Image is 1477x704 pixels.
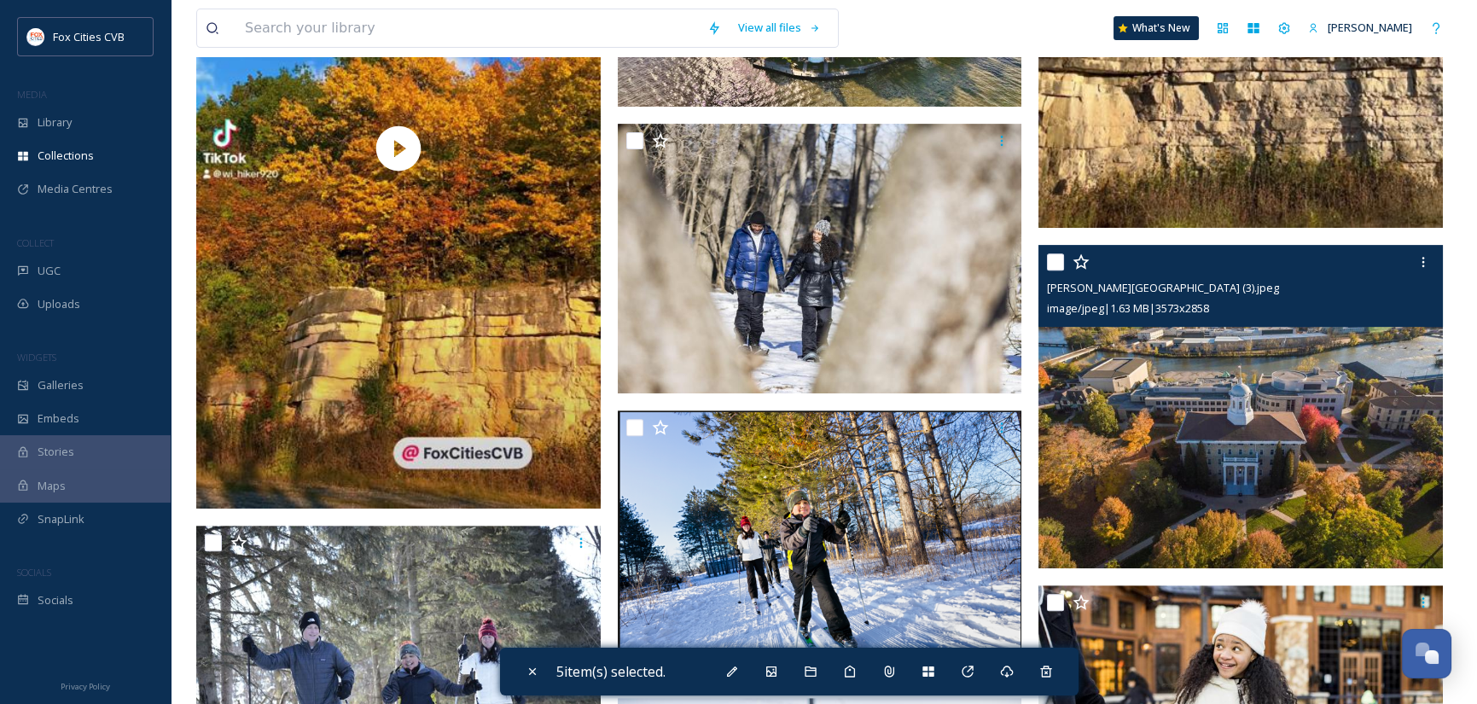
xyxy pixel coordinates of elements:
[618,410,1022,681] img: Bubolz Nature Preserve, PC FCCVB
[38,377,84,393] span: Galleries
[17,88,47,101] span: MEDIA
[17,236,54,249] span: COLLECT
[618,124,1022,393] img: Heckrodt Wetland Reserve, PC FCCVB
[38,592,73,608] span: Socials
[730,11,829,44] a: View all files
[236,9,699,47] input: Search your library
[38,181,113,197] span: Media Centres
[38,444,74,460] span: Stories
[1047,280,1279,295] span: [PERSON_NAME][GEOGRAPHIC_DATA] (3).jpeg
[1300,11,1421,44] a: [PERSON_NAME]
[38,263,61,279] span: UGC
[27,28,44,45] img: images.png
[17,566,51,579] span: SOCIALS
[556,661,666,682] span: 5 item(s) selected.
[38,511,84,527] span: SnapLink
[1402,629,1451,678] button: Open Chat
[61,681,110,692] span: Privacy Policy
[1047,300,1209,316] span: image/jpeg | 1.63 MB | 3573 x 2858
[38,478,66,494] span: Maps
[38,296,80,312] span: Uploads
[38,410,79,427] span: Embeds
[53,29,125,44] span: Fox Cities CVB
[17,351,56,364] span: WIDGETS
[1038,245,1443,568] img: Lawrence University (3).jpeg
[1328,20,1412,35] span: [PERSON_NAME]
[1114,16,1199,40] a: What's New
[38,114,72,131] span: Library
[38,148,94,164] span: Collections
[61,675,110,695] a: Privacy Policy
